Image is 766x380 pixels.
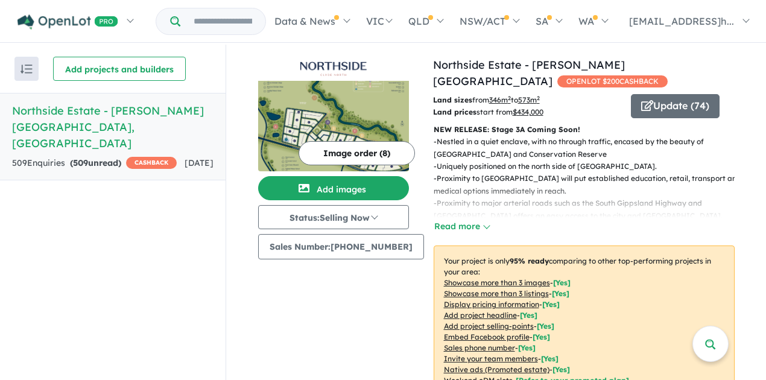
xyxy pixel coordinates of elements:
button: Read more [434,220,490,233]
img: sort.svg [21,65,33,74]
span: [ Yes ] [533,332,550,341]
button: Update (74) [631,94,720,118]
u: Showcase more than 3 images [444,278,550,287]
u: Sales phone number [444,343,515,352]
p: start from [433,106,622,118]
span: [ Yes ] [553,278,571,287]
span: [ Yes ] [537,321,554,331]
sup: 2 [508,95,511,101]
h5: Northside Estate - [PERSON_NAME][GEOGRAPHIC_DATA] , [GEOGRAPHIC_DATA] [12,103,214,151]
img: Openlot PRO Logo White [17,14,118,30]
img: Northside Estate - Clyde North [258,81,409,171]
p: - Proximity to major arterial roads such as the South Gippsland Highway and [GEOGRAPHIC_DATA] off... [434,197,744,222]
button: Status:Selling Now [258,205,409,229]
span: [ Yes ] [518,343,536,352]
div: 509 Enquir ies [12,156,177,171]
span: [Yes] [552,365,570,374]
u: Add project selling-points [444,321,534,331]
button: Add projects and builders [53,57,186,81]
b: Land prices [433,107,476,116]
p: - Nestled in a quiet enclave, with no through traffic, encased by the beauty of [GEOGRAPHIC_DATA]... [434,136,744,160]
p: - Proximity to [GEOGRAPHIC_DATA] will put established education, retail, transport and medical op... [434,173,744,197]
span: [ Yes ] [542,300,560,309]
span: [ Yes ] [520,311,537,320]
p: from [433,94,622,106]
u: Embed Facebook profile [444,332,530,341]
span: [ Yes ] [552,289,569,298]
u: Display pricing information [444,300,539,309]
span: [DATE] [185,157,214,168]
u: 573 m [518,95,540,104]
a: Northside Estate - [PERSON_NAME][GEOGRAPHIC_DATA] [433,58,625,88]
p: NEW RELEASE: Stage 3A Coming Soon! [434,124,735,136]
u: Invite your team members [444,354,538,363]
span: [ Yes ] [541,354,559,363]
button: Add images [258,176,409,200]
u: Add project headline [444,311,517,320]
button: Sales Number:[PHONE_NUMBER] [258,234,424,259]
p: - Uniquely positioned on the north side of [GEOGRAPHIC_DATA]. [434,160,744,173]
span: CASHBACK [126,157,177,169]
u: Showcase more than 3 listings [444,289,549,298]
u: $ 434,000 [513,107,543,116]
b: 95 % ready [510,256,549,265]
img: Northside Estate - Clyde North Logo [263,62,404,76]
u: Native ads (Promoted estate) [444,365,549,374]
b: Land sizes [433,95,472,104]
span: to [511,95,540,104]
span: OPENLOT $ 200 CASHBACK [557,75,668,87]
strong: ( unread) [70,157,121,168]
span: 509 [73,157,88,168]
a: Northside Estate - Clyde North LogoNorthside Estate - Clyde North [258,57,409,171]
button: Image order (8) [299,141,415,165]
sup: 2 [537,95,540,101]
span: [EMAIL_ADDRESS]h... [629,15,734,27]
u: 346 m [489,95,511,104]
input: Try estate name, suburb, builder or developer [183,8,263,34]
